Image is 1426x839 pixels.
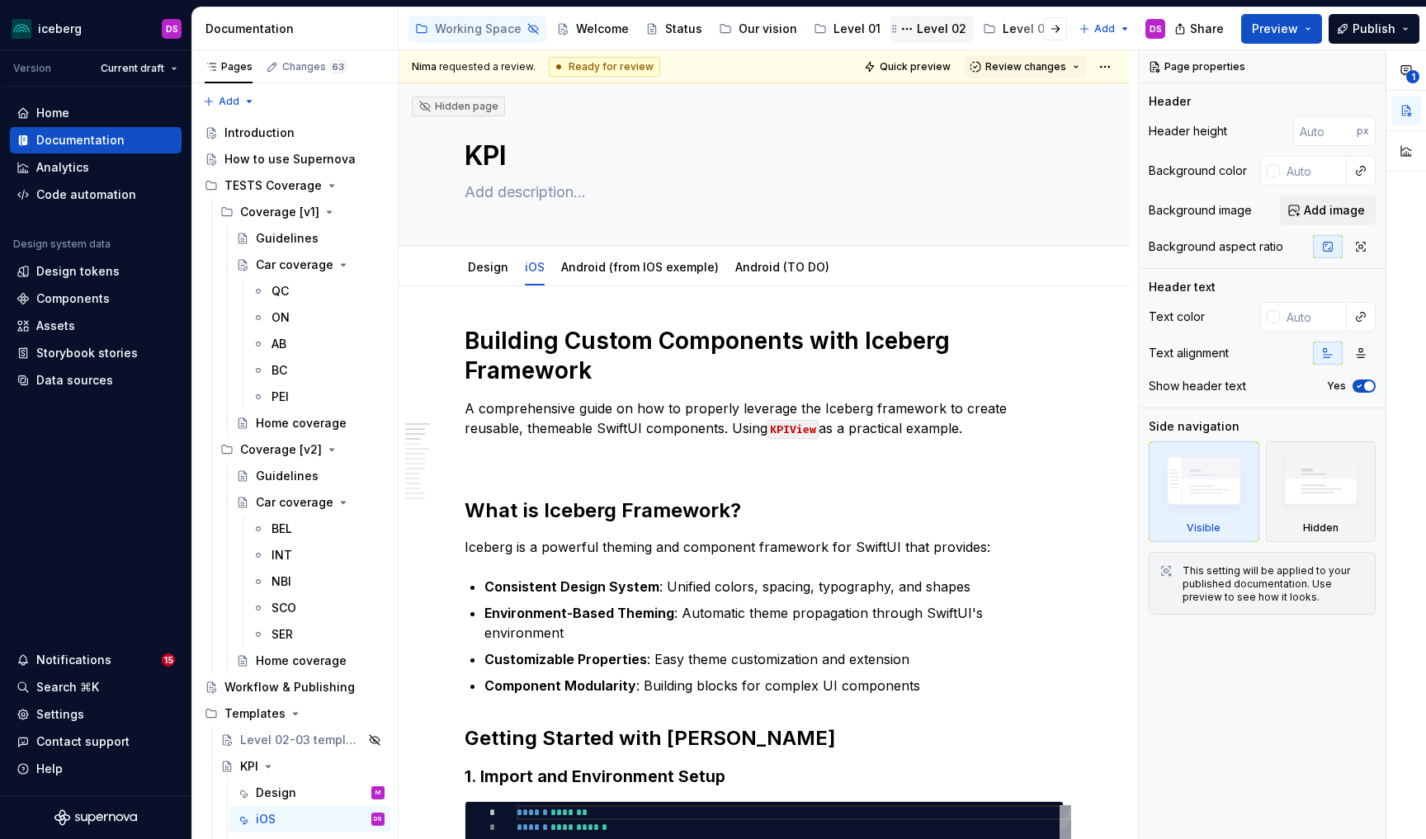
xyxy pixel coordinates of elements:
[1149,163,1247,179] div: Background color
[484,578,659,595] strong: Consistent Design System
[256,468,319,484] div: Guidelines
[10,181,182,208] a: Code automation
[214,436,391,463] div: Coverage [v2]
[272,283,289,299] div: QC
[739,21,797,37] div: Our vision
[245,568,391,595] a: NBI
[101,62,164,75] span: Current draft
[1149,93,1191,110] div: Header
[10,674,182,700] button: Search ⌘K
[224,177,322,194] div: TESTS Coverage
[36,345,138,361] div: Storybook stories
[13,238,111,251] div: Design system data
[1149,123,1227,139] div: Header height
[1252,21,1298,37] span: Preview
[224,705,286,722] div: Templates
[224,151,356,167] div: How to use Supernova
[555,249,725,284] div: Android (from IOS exemple)
[484,649,1064,669] p: : Easy theme customization and extension
[10,647,182,673] button: Notifications15
[36,679,99,695] div: Search ⌘K
[1183,564,1365,604] div: This setting will be applied to your published documentation. Use preview to see how it looks.
[162,653,175,667] span: 15
[272,521,292,537] div: BEL
[525,260,545,274] a: iOS
[240,758,258,775] div: KPI
[272,573,291,590] div: NBI
[484,605,674,621] strong: Environment-Based Theming
[36,132,125,148] div: Documentation
[198,146,391,172] a: How to use Supernova
[272,309,290,326] div: ON
[374,811,382,827] div: DS
[833,21,881,37] div: Level 01
[54,809,137,826] svg: Supernova Logo
[767,420,819,439] code: KPIView
[859,55,958,78] button: Quick preview
[36,733,130,750] div: Contact support
[10,285,182,312] a: Components
[166,22,178,35] div: DS
[245,384,391,410] a: PEI
[245,516,391,542] a: BEL
[229,806,391,832] a: iOSDS
[10,756,182,782] button: Help
[229,489,391,516] a: Car coverage
[1329,14,1419,44] button: Publish
[36,706,84,723] div: Settings
[435,21,522,37] div: Working Space
[729,249,836,284] div: Android (TO DO)
[329,60,347,73] span: 63
[214,753,391,780] a: KPI
[461,136,1060,176] textarea: KPI
[198,90,260,113] button: Add
[1150,22,1162,35] div: DS
[198,120,391,146] a: Introduction
[985,60,1066,73] span: Review changes
[224,679,355,695] div: Workflow & Publishing
[229,252,391,278] a: Car coverage
[256,494,333,511] div: Car coverage
[735,260,829,274] a: Android (TO DO)
[245,304,391,331] a: ON
[1149,279,1216,295] div: Header text
[198,674,391,700] a: Workflow & Publishing
[484,651,647,667] strong: Customizable Properties
[36,652,111,668] div: Notifications
[3,11,188,46] button: icebergDS
[576,21,629,37] div: Welcome
[272,389,289,405] div: PEI
[224,125,295,141] div: Introduction
[10,313,182,339] a: Assets
[256,785,296,801] div: Design
[36,186,136,203] div: Code automation
[10,154,182,181] a: Analytics
[1149,345,1229,361] div: Text alignment
[10,127,182,153] a: Documentation
[880,60,951,73] span: Quick preview
[36,318,75,334] div: Assets
[712,16,804,42] a: Our vision
[272,336,286,352] div: AB
[1353,21,1395,37] span: Publish
[1280,302,1347,332] input: Auto
[240,732,363,748] div: Level 02-03 template
[272,600,296,616] div: SCO
[1149,418,1239,435] div: Side navigation
[890,16,973,42] a: Level 02
[36,290,110,307] div: Components
[36,761,63,777] div: Help
[229,648,391,674] a: Home coverage
[639,16,709,42] a: Status
[10,367,182,394] a: Data sources
[1149,441,1259,542] div: Visible
[229,410,391,436] a: Home coverage
[1266,441,1376,542] div: Hidden
[976,16,1059,42] a: Level 03
[412,60,536,73] span: requested a review.
[256,653,347,669] div: Home coverage
[1149,238,1283,255] div: Background aspect ratio
[1327,379,1346,393] label: Yes
[245,542,391,568] a: INT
